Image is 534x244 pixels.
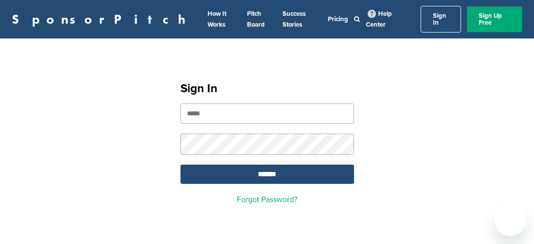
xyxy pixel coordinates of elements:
a: Help Center [366,8,392,31]
a: SponsorPitch [12,13,192,26]
a: Pitch Board [247,10,265,29]
iframe: Button to launch messaging window [495,205,526,236]
h1: Sign In [180,80,354,98]
a: How It Works [208,10,226,29]
a: Forgot Password? [237,195,297,205]
a: Success Stories [283,10,306,29]
a: Pricing [328,15,348,23]
a: Sign Up Free [467,6,522,32]
a: Sign In [421,6,462,33]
